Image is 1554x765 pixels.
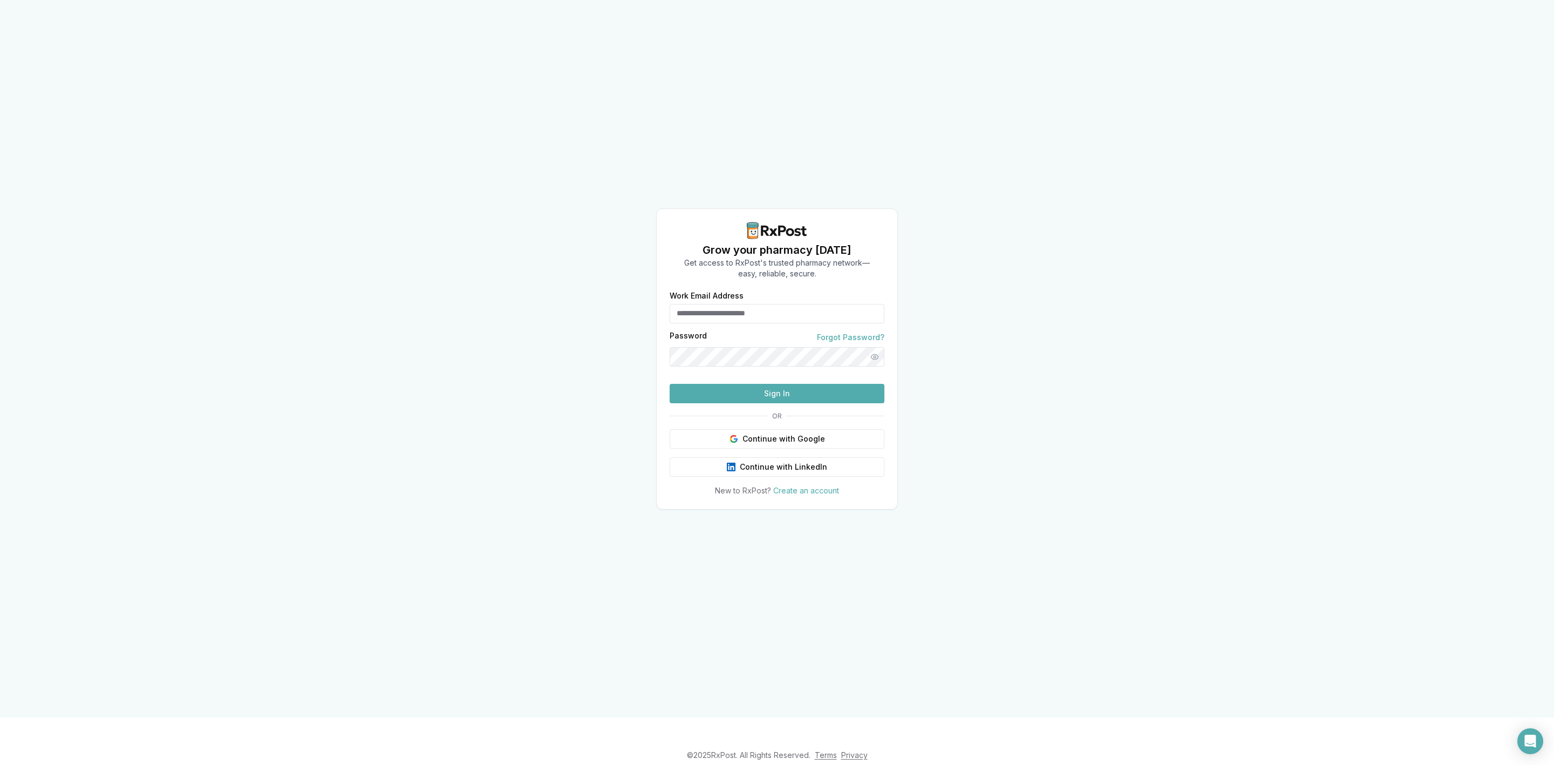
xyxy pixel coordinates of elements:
[684,242,870,258] h1: Grow your pharmacy [DATE]
[715,486,771,495] span: New to RxPost?
[815,750,837,760] a: Terms
[730,435,738,443] img: Google
[841,750,868,760] a: Privacy
[684,258,870,279] p: Get access to RxPost's trusted pharmacy network— easy, reliable, secure.
[865,347,884,367] button: Show password
[773,486,839,495] a: Create an account
[670,384,884,403] button: Sign In
[817,332,884,343] a: Forgot Password?
[670,457,884,477] button: Continue with LinkedIn
[768,412,786,421] span: OR
[670,429,884,449] button: Continue with Google
[742,222,812,239] img: RxPost Logo
[670,292,884,300] label: Work Email Address
[727,463,735,471] img: LinkedIn
[1517,728,1543,754] div: Open Intercom Messenger
[670,332,707,343] label: Password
